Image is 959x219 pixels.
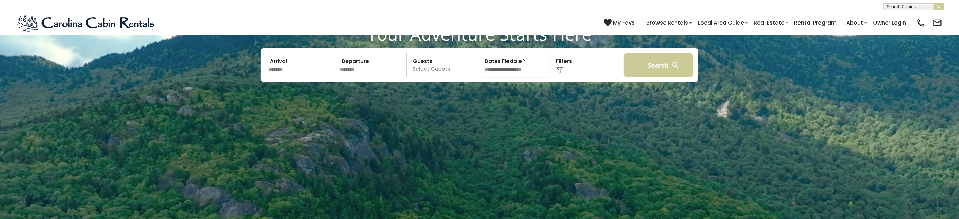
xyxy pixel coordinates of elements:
a: Rental Program [791,17,840,29]
img: phone-regular-black.png [916,18,926,28]
a: About [843,17,866,29]
a: My Favs [604,18,636,27]
button: Search [624,53,693,77]
a: Owner Login [869,17,910,29]
p: Select Guests [409,53,478,77]
img: Blue-2.png [17,13,156,33]
img: mail-regular-black.png [933,18,942,28]
a: Browse Rentals [643,17,691,29]
a: Real Estate [750,17,788,29]
img: search-regular-white.png [671,61,680,70]
a: Local Area Guide [695,17,747,29]
h1: Your Adventure Starts Here [5,24,954,44]
img: filter--v1.png [556,67,563,74]
span: My Favs [613,18,635,27]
